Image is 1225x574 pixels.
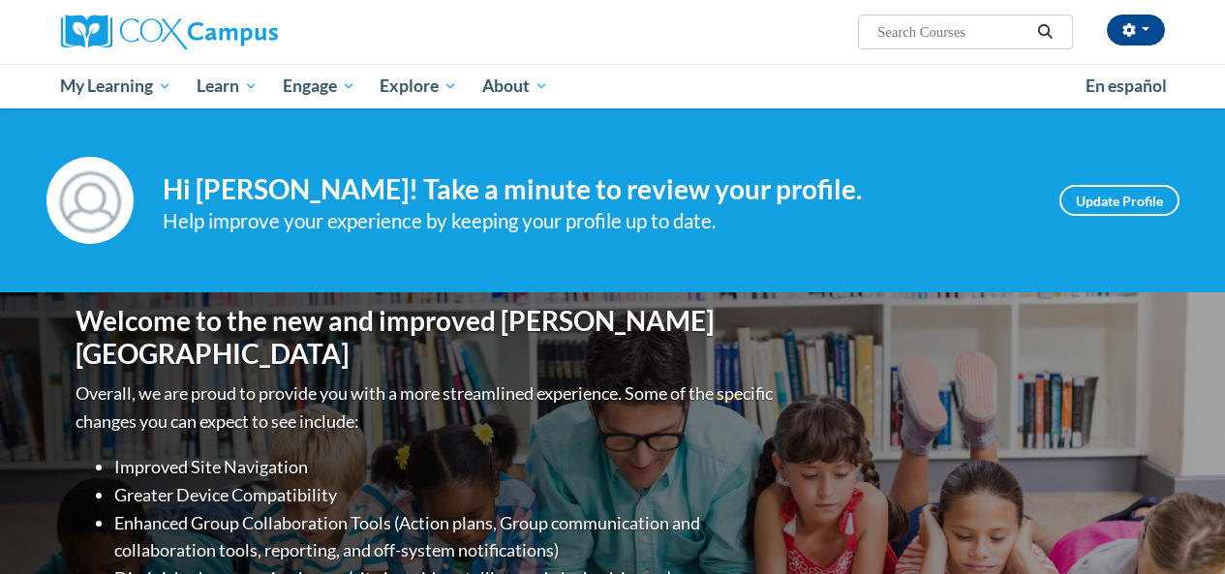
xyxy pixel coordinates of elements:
button: Search [1030,20,1059,44]
iframe: Button to launch messaging window [1148,497,1210,559]
span: Engage [283,75,355,98]
img: Cox Campus [61,15,278,49]
span: En español [1086,76,1167,96]
a: About [470,64,561,108]
p: Overall, we are proud to provide you with a more streamlined experience. Some of the specific cha... [76,379,778,436]
button: Account Settings [1107,15,1165,45]
img: Profile Image [46,157,134,244]
a: My Learning [48,64,185,108]
input: Search Courses [875,20,1030,44]
a: Cox Campus [61,15,410,49]
div: Main menu [46,64,1179,108]
a: Explore [367,64,470,108]
a: Update Profile [1059,185,1179,216]
li: Improved Site Navigation [114,453,778,481]
span: About [482,75,548,98]
h4: Hi [PERSON_NAME]! Take a minute to review your profile. [163,173,1030,206]
li: Enhanced Group Collaboration Tools (Action plans, Group communication and collaboration tools, re... [114,509,778,565]
h1: Welcome to the new and improved [PERSON_NAME][GEOGRAPHIC_DATA] [76,305,778,370]
span: Learn [197,75,258,98]
a: Learn [184,64,270,108]
a: En español [1073,66,1179,106]
div: Help improve your experience by keeping your profile up to date. [163,205,1030,237]
li: Greater Device Compatibility [114,481,778,509]
span: My Learning [60,75,171,98]
a: Engage [270,64,368,108]
span: Explore [380,75,457,98]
